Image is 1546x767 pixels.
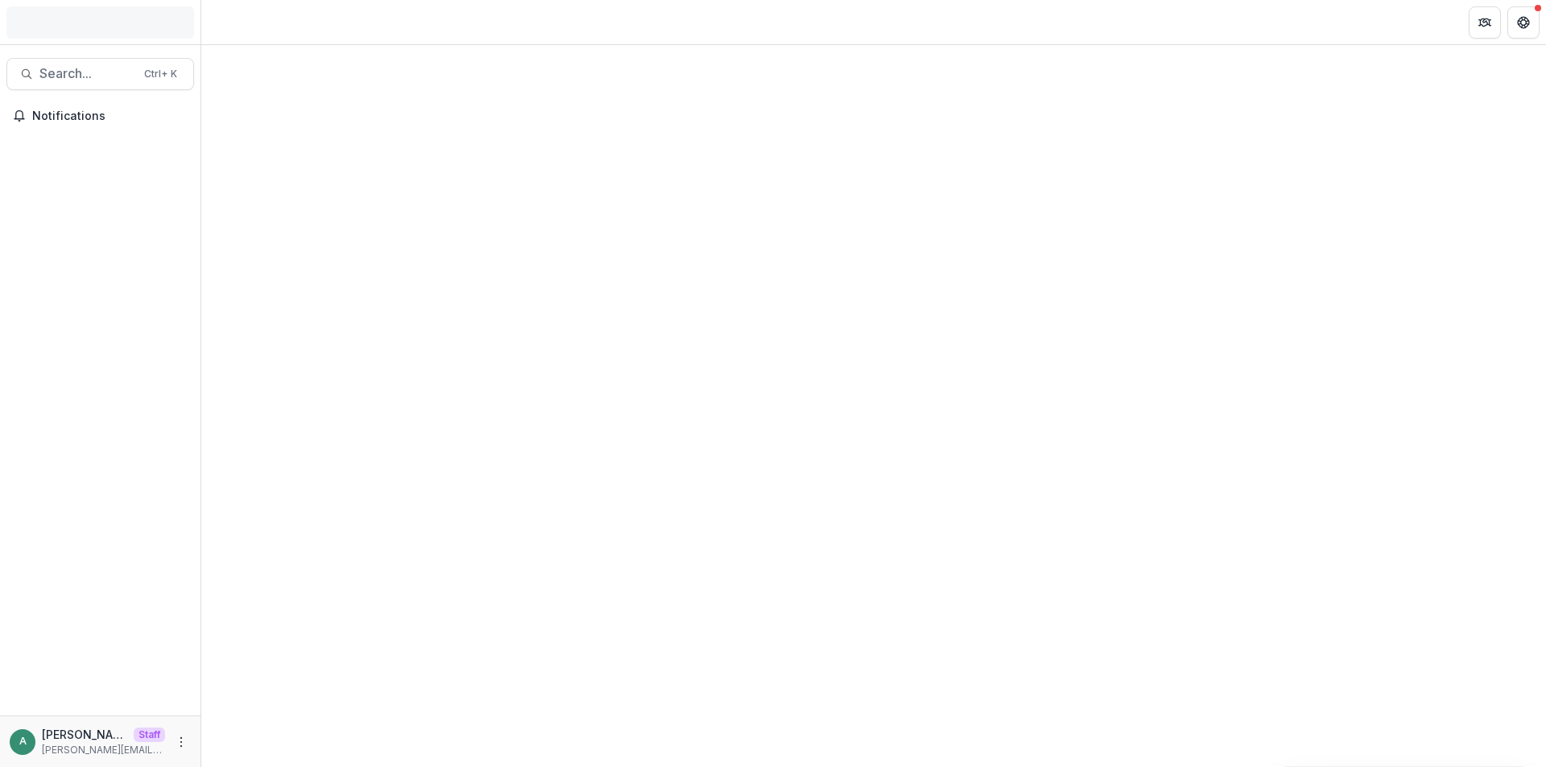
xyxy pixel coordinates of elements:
[42,743,165,757] p: [PERSON_NAME][EMAIL_ADDRESS][DOMAIN_NAME]
[141,65,180,83] div: Ctrl + K
[134,728,165,742] p: Staff
[1507,6,1540,39] button: Get Help
[1469,6,1501,39] button: Partners
[6,103,194,129] button: Notifications
[39,66,134,81] span: Search...
[42,726,127,743] p: [PERSON_NAME][EMAIL_ADDRESS][DOMAIN_NAME]
[208,10,276,34] nav: breadcrumb
[6,58,194,90] button: Search...
[19,736,27,747] div: anveet@trytemelio.com
[172,732,191,752] button: More
[32,109,188,123] span: Notifications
